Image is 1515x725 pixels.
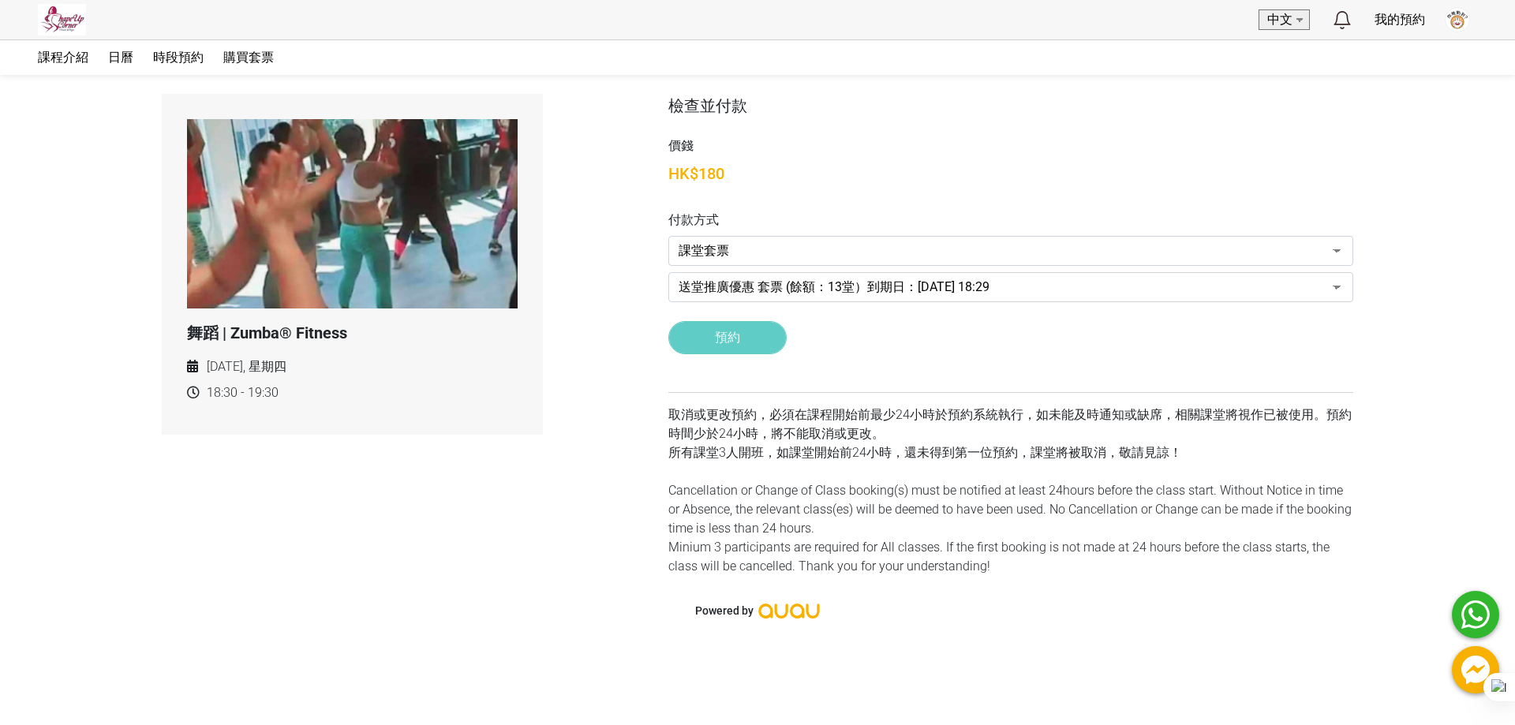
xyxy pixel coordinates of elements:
span: 購買套票 [223,48,274,67]
a: 購買套票 [223,40,274,75]
a: 課程介紹 [38,40,88,75]
span: HK$180 [668,162,725,185]
a: 日曆 [108,40,133,75]
a: 我的預約 [1375,10,1425,29]
h5: 付款方式 [668,211,1353,230]
span: 課程介紹 [38,48,88,67]
span: 時段預約 [153,48,204,67]
h5: 價錢 [668,136,725,155]
span: [DATE], 星期四 [207,357,288,377]
span: 18:30 - 19:30 [207,383,280,403]
img: pwrjsa6bwyY3YIpa3AKFwK20yMmKifvYlaMXwTp1.jpg [38,4,86,36]
span: 日曆 [108,48,133,67]
h3: 檢查並付款 [668,94,1353,118]
h5: 舞蹈 | Zumba® Fitness [187,321,518,345]
div: 取消或更改預約，必須在課程開始前最少24小時於預約系統執行，如未能及時通知或缺席，相關課堂將視作已被使用。預約時間少於24小時，將不能取消或更改。 所有課堂3人開班，如課堂開始前24小時，還未得... [668,392,1353,576]
button: 預約 [668,321,787,354]
a: 時段預約 [153,40,204,75]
